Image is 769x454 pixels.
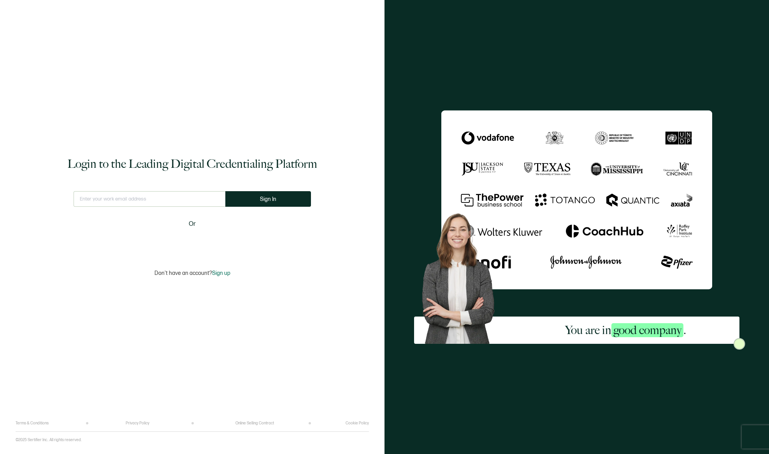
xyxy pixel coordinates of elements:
[734,338,745,350] img: Sertifier Login
[414,207,512,344] img: Sertifier Login - You are in <span class="strong-h">good company</span>. Hero
[225,191,311,207] button: Sign In
[16,421,49,426] a: Terms & Conditions
[212,270,230,276] span: Sign up
[74,191,225,207] input: Enter your work email address
[67,156,317,172] h1: Login to the Leading Digital Credentialing Platform
[189,219,196,229] span: Or
[565,322,686,338] h2: You are in .
[144,234,241,251] iframe: Sign in with Google Button
[441,110,712,289] img: Sertifier Login - You are in <span class="strong-h">good company</span>.
[155,270,230,276] p: Don't have an account?
[260,196,276,202] span: Sign In
[126,421,149,426] a: Privacy Policy
[235,421,274,426] a: Online Selling Contract
[346,421,369,426] a: Cookie Policy
[16,438,82,442] p: ©2025 Sertifier Inc.. All rights reserved.
[611,323,683,337] span: good company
